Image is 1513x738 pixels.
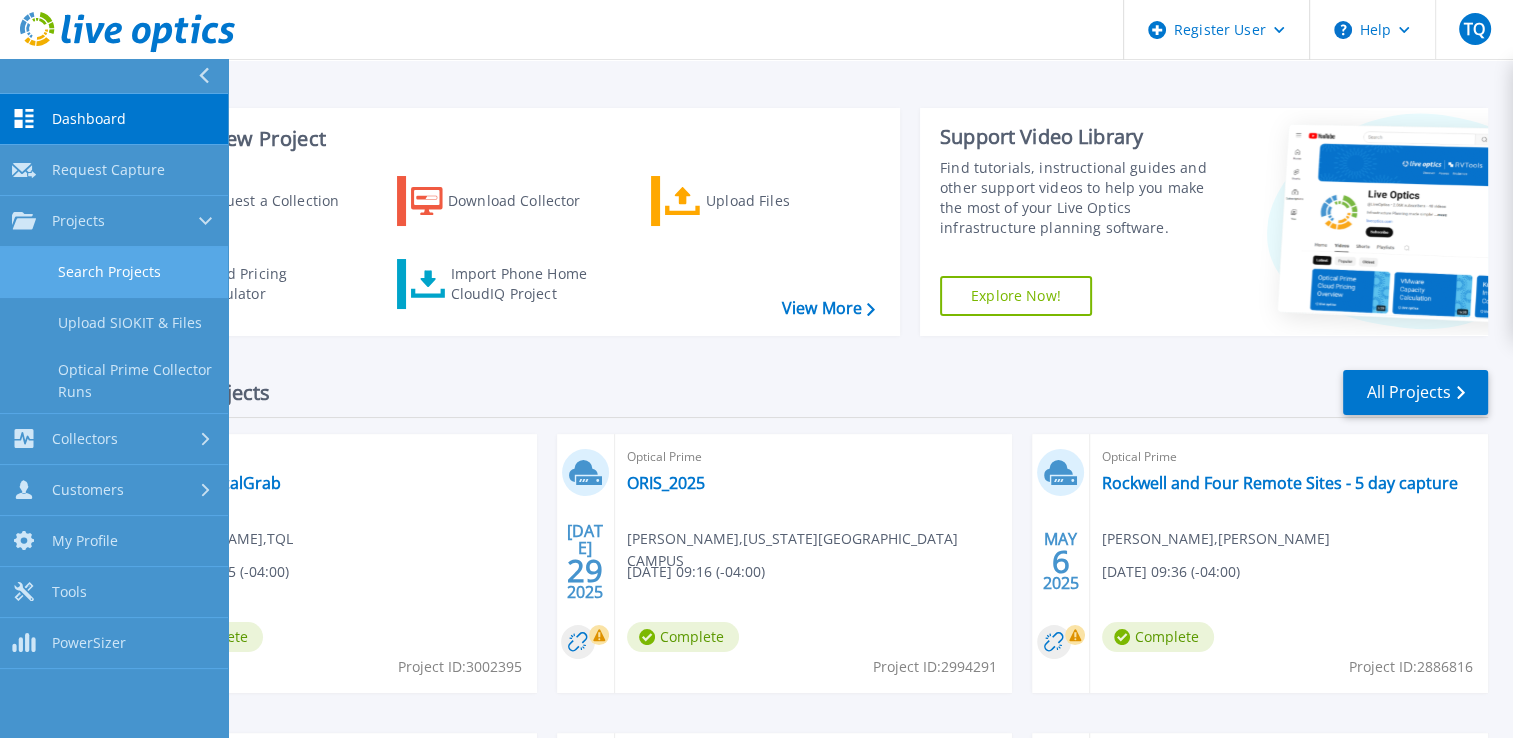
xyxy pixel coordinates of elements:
span: 29 [567,562,603,579]
a: Explore Now! [940,276,1092,316]
h3: Start a New Project [142,128,874,150]
span: Optical Prime [627,446,1001,468]
div: Support Video Library [940,124,1225,150]
span: Dashboard [52,110,126,128]
a: Rockwell and Four Remote Sites - 5 day capture [1102,473,1458,493]
span: [PERSON_NAME] , [PERSON_NAME] [1102,528,1330,550]
span: Request Capture [52,161,165,179]
a: Download Collector [397,176,620,226]
span: Project ID: 2886816 [1349,656,1473,678]
span: My Profile [52,532,118,550]
span: TQ [1464,21,1485,37]
div: Download Collector [448,181,608,221]
a: Cloud Pricing Calculator [142,259,365,309]
div: Cloud Pricing Calculator [196,264,356,304]
span: [PERSON_NAME] , [US_STATE][GEOGRAPHIC_DATA] CAMPUS [627,528,1013,572]
a: View More [782,299,875,318]
div: Import Phone Home CloudIQ Project [450,264,606,304]
a: All Projects [1343,370,1488,415]
a: ORIS_2025 [627,473,705,493]
div: Upload Files [706,181,866,221]
span: [DATE] 09:36 (-04:00) [1102,561,1240,583]
span: PowerSizer [52,634,126,652]
span: Tools [52,583,87,601]
span: Complete [1102,622,1214,652]
span: Optical Prime [151,446,525,468]
span: Projects [52,212,105,230]
div: MAY 2025 [1042,525,1080,598]
div: Request a Collection [199,181,359,221]
a: Upload Files [651,176,874,226]
span: Optical Prime [1102,446,1476,468]
a: Request a Collection [142,176,365,226]
div: [DATE] 2025 [566,525,604,598]
span: Collectors [52,430,118,448]
span: Project ID: 3002395 [398,656,522,678]
span: 6 [1052,553,1070,570]
div: Find tutorials, instructional guides and other support videos to help you make the most of your L... [940,158,1225,238]
span: [DATE] 09:16 (-04:00) [627,561,765,583]
span: Project ID: 2994291 [873,656,997,678]
span: Customers [52,481,124,499]
span: Complete [627,622,739,652]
